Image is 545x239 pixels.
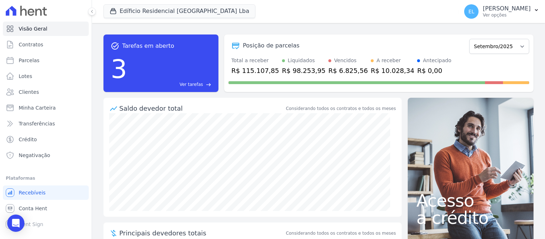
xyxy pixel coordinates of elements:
a: Transferências [3,116,89,131]
a: Lotes [3,69,89,83]
a: Crédito [3,132,89,147]
span: Negativação [19,152,50,159]
span: Principais devedores totais [119,228,285,238]
div: R$ 10.028,34 [371,66,414,75]
span: Clientes [19,88,39,96]
button: EL [PERSON_NAME] Ver opções [458,1,545,22]
span: Lotes [19,73,32,80]
div: Antecipado [423,57,451,64]
span: task_alt [111,42,119,50]
a: Ver tarefas east [130,81,211,88]
span: a crédito [416,209,525,226]
span: EL [468,9,475,14]
a: Visão Geral [3,22,89,36]
div: R$ 115.107,85 [231,66,279,75]
div: Posição de parcelas [243,41,300,50]
span: Visão Geral [19,25,47,32]
div: Total a receber [231,57,279,64]
a: Clientes [3,85,89,99]
div: Plataformas [6,174,86,183]
span: Crédito [19,136,37,143]
p: [PERSON_NAME] [483,5,531,12]
div: Considerando todos os contratos e todos os meses [286,105,396,112]
div: Vencidos [334,57,356,64]
span: east [206,82,211,87]
div: R$ 98.253,95 [282,66,325,75]
div: R$ 0,00 [417,66,451,75]
span: Contratos [19,41,43,48]
a: Conta Hent [3,201,89,216]
span: Minha Carteira [19,104,56,111]
a: Contratos [3,37,89,52]
span: Transferências [19,120,55,127]
span: Recebíveis [19,189,46,196]
span: Parcelas [19,57,40,64]
span: Conta Hent [19,205,47,212]
a: Negativação [3,148,89,162]
a: Minha Carteira [3,101,89,115]
span: Acesso [416,192,525,209]
a: Recebíveis [3,185,89,200]
div: Saldo devedor total [119,104,285,113]
span: Tarefas em aberto [122,42,174,50]
div: 3 [111,50,127,88]
button: Edíficio Residencial [GEOGRAPHIC_DATA] Lba [103,4,255,18]
span: Considerando todos os contratos e todos os meses [286,230,396,236]
div: A receber [377,57,401,64]
div: Open Intercom Messenger [7,215,24,232]
span: Ver tarefas [180,81,203,88]
div: R$ 6.825,56 [328,66,368,75]
p: Ver opções [483,12,531,18]
div: Liquidados [288,57,315,64]
a: Parcelas [3,53,89,68]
